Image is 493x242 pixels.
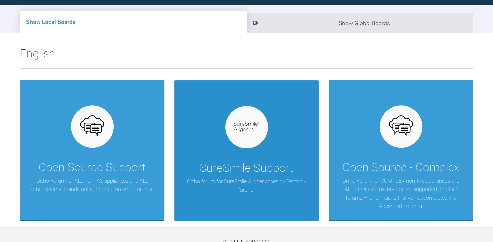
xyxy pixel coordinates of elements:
img: suresmile.935bb804.svg [234,122,259,132]
p: Ortho Forum for ALL non-IAS appliances and ALL other external brands not supported on other forums. [30,177,154,194]
li: Show Global Boards [247,13,473,33]
p: Ortho forum for SureSmile Aligner cases by Dentsply Sirona. [184,177,309,194]
div: Open Source Support [39,158,146,177]
a: Open Source - ComplexOrtho Forum for COMPLEX non-IAS appliances and ALL other external brands not... [329,80,473,220]
div: Open Source - Complex [342,158,460,177]
li: Show Local Boards [20,11,247,33]
h2: English [20,44,473,68]
img: opensource.6e495855.svg [388,114,414,139]
a: SureSmile SupportOrtho forum for SureSmile Aligner cases by Dentsply Sirona. [174,80,319,220]
a: Open Source SupportOrtho Forum for ALL non-IAS appliances and ALL other external brands not suppo... [20,80,164,220]
div: SureSmile Support [200,159,293,177]
img: opensource.6e495855.svg [79,114,105,139]
p: Ortho Forum for COMPLEX non-IAS appliances and ALL other external brands not supported on other f... [339,177,463,211]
